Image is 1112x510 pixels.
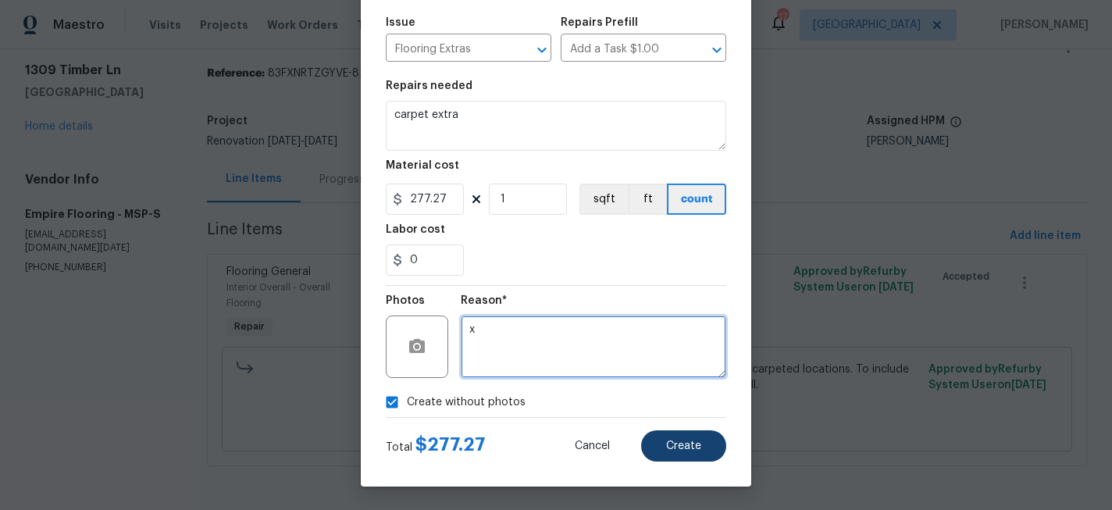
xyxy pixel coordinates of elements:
[628,184,667,215] button: ft
[706,39,728,61] button: Open
[575,440,610,452] span: Cancel
[667,184,726,215] button: count
[386,101,726,151] textarea: carpet extra
[579,184,628,215] button: sqft
[386,80,472,91] h5: Repairs needed
[386,437,486,455] div: Total
[386,160,459,171] h5: Material cost
[641,430,726,462] button: Create
[461,316,726,378] textarea: x
[407,394,526,411] span: Create without photos
[550,430,635,462] button: Cancel
[666,440,701,452] span: Create
[561,17,638,28] h5: Repairs Prefill
[415,435,486,454] span: $ 277.27
[386,17,415,28] h5: Issue
[461,295,507,306] h5: Reason*
[386,295,425,306] h5: Photos
[386,224,445,235] h5: Labor cost
[531,39,553,61] button: Open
